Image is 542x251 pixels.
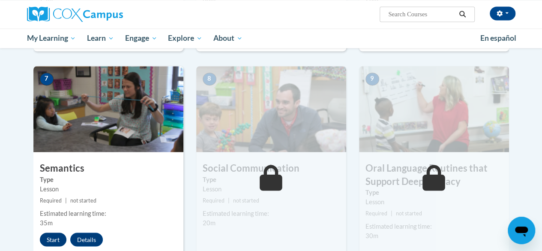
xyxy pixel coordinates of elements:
[233,197,259,203] span: not started
[40,184,177,194] div: Lesson
[196,66,346,152] img: Course Image
[365,221,503,231] div: Estimated learning time:
[203,73,216,85] span: 8
[40,197,62,203] span: Required
[203,175,340,184] label: Type
[162,28,208,48] a: Explore
[168,33,202,43] span: Explore
[27,6,123,22] img: Cox Campus
[203,219,216,226] span: 20m
[70,197,96,203] span: not started
[365,197,503,206] div: Lesson
[203,209,340,218] div: Estimated learning time:
[27,33,76,43] span: My Learning
[208,28,248,48] a: About
[120,28,163,48] a: Engage
[87,33,114,43] span: Learn
[359,66,509,152] img: Course Image
[359,161,509,188] h3: Oral Language Routines that Support Deep Literacy
[40,73,54,85] span: 7
[21,28,82,48] a: My Learning
[480,33,516,42] span: En español
[70,233,103,246] button: Details
[475,29,522,47] a: En español
[391,210,392,216] span: |
[33,66,183,152] img: Course Image
[27,6,181,22] a: Cox Campus
[203,197,225,203] span: Required
[125,33,157,43] span: Engage
[508,217,535,244] iframe: Button to launch messaging window
[40,175,177,184] label: Type
[365,73,379,85] span: 9
[365,187,503,197] label: Type
[21,28,522,48] div: Main menu
[40,233,66,246] button: Start
[203,184,340,194] div: Lesson
[228,197,230,203] span: |
[81,28,120,48] a: Learn
[456,9,469,19] button: Search
[40,219,53,226] span: 35m
[196,161,346,175] h3: Social Communication
[365,210,387,216] span: Required
[387,9,456,19] input: Search Courses
[213,33,243,43] span: About
[65,197,67,203] span: |
[33,161,183,175] h3: Semantics
[365,232,378,239] span: 30m
[396,210,422,216] span: not started
[40,209,177,218] div: Estimated learning time:
[490,6,515,20] button: Account Settings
